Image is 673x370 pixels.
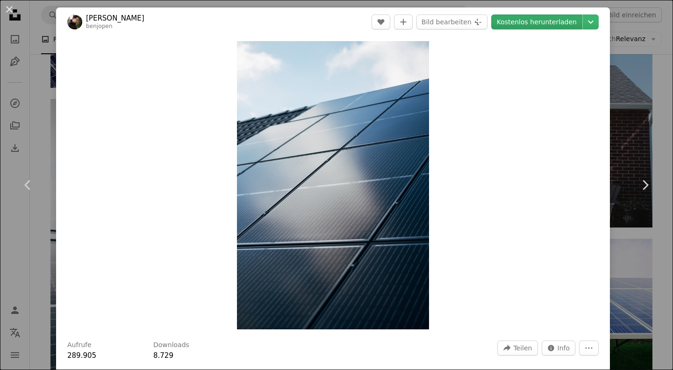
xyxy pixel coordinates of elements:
[237,41,429,329] img: Nahaufnahme eines Solarmoduls auf einem Gebäude
[153,341,189,350] h3: Downloads
[542,341,576,356] button: Statistiken zu diesem Bild
[394,14,413,29] button: Zu Kollektion hinzufügen
[491,14,582,29] a: Kostenlos herunterladen
[86,23,113,29] a: benjopen
[372,14,390,29] button: Gefällt mir
[86,14,144,23] a: [PERSON_NAME]
[67,14,82,29] img: Zum Profil von Benjamin Jopen
[237,41,429,329] button: Dieses Bild heranzoomen
[579,341,599,356] button: Weitere Aktionen
[67,341,92,350] h3: Aufrufe
[617,140,673,230] a: Weiter
[583,14,599,29] button: Downloadgröße auswählen
[153,351,173,360] span: 8.729
[558,341,570,355] span: Info
[497,341,537,356] button: Dieses Bild teilen
[67,351,96,360] span: 289.905
[416,14,487,29] button: Bild bearbeiten
[513,341,532,355] span: Teilen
